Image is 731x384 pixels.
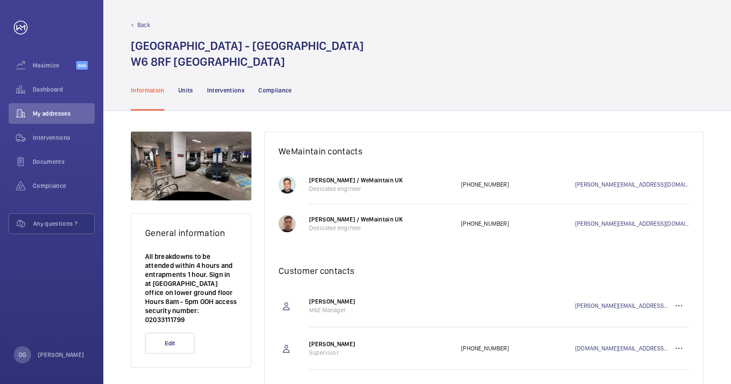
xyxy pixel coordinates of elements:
[461,344,575,353] p: [PHONE_NUMBER]
[309,184,452,193] p: Dedicated engineer
[309,348,452,357] p: Supervisor
[279,146,689,157] h2: WeMaintain contacts
[33,85,95,94] span: Dashboard
[575,219,689,228] a: [PERSON_NAME][EMAIL_ADDRESS][DOMAIN_NAME]
[131,86,164,95] p: Information
[309,340,452,348] p: [PERSON_NAME]
[178,86,193,95] p: Units
[76,61,88,70] span: Beta
[309,224,452,232] p: Dedicated engineer
[33,133,95,142] span: Interventions
[575,301,669,310] a: [PERSON_NAME][EMAIL_ADDRESS][DOMAIN_NAME]
[137,21,150,29] p: Back
[33,219,94,228] span: Any questions ?
[258,86,292,95] p: Compliance
[145,252,237,324] p: All breakdowns to be attended within 4 hours and entrapments 1 hour. Sign in at [GEOGRAPHIC_DATA]...
[309,176,452,184] p: [PERSON_NAME] / WeMaintain UK
[309,215,452,224] p: [PERSON_NAME] / WeMaintain UK
[309,306,452,314] p: M&E Manager
[33,61,76,70] span: Maximize
[38,350,84,359] p: [PERSON_NAME]
[279,265,689,276] h2: Customer contacts
[19,350,26,359] p: OG
[309,297,452,306] p: [PERSON_NAME]
[33,109,95,118] span: My addresses
[131,38,364,70] h1: [GEOGRAPHIC_DATA] - [GEOGRAPHIC_DATA] W6 8RF [GEOGRAPHIC_DATA]
[207,86,245,95] p: Interventions
[145,227,237,238] h2: General information
[575,344,669,353] a: [DOMAIN_NAME][EMAIL_ADDRESS][DOMAIN_NAME]
[145,333,195,353] button: Edit
[33,157,95,166] span: Documents
[33,181,95,190] span: Compliance
[575,180,689,189] a: [PERSON_NAME][EMAIL_ADDRESS][DOMAIN_NAME]
[461,219,575,228] p: [PHONE_NUMBER]
[461,180,575,189] p: [PHONE_NUMBER]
